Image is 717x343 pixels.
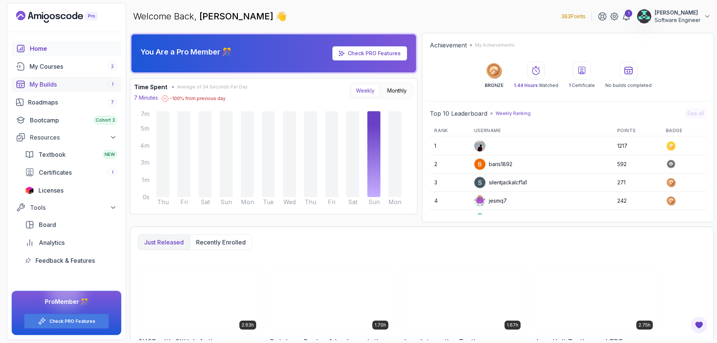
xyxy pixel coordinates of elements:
[507,322,518,328] p: 1.67h
[475,42,515,48] p: My Achievements
[25,187,34,194] img: jetbrains icon
[21,217,121,232] a: board
[111,63,114,69] span: 2
[177,84,248,90] span: Average of 34 Seconds Per Day
[388,198,401,206] tspan: Mon
[140,47,232,57] p: You Are a Pro Member 🎊
[38,186,63,195] span: Licenses
[220,198,232,206] tspan: Sun
[112,169,114,175] span: 1
[133,10,287,22] p: Welcome Back,
[637,9,651,24] img: user profile image
[12,41,121,56] a: home
[474,195,507,207] div: jesmq7
[430,155,469,174] td: 2
[141,159,149,166] tspan: 3m
[430,109,487,118] h2: Top 10 Leaderboard
[637,9,711,24] button: user profile image[PERSON_NAME]Software Engineer
[569,82,595,88] p: Certificate
[28,98,117,107] div: Roadmaps
[35,256,95,265] span: Feedback & Features
[196,238,246,247] p: Recently enrolled
[12,95,121,110] a: roadmaps
[30,133,117,142] div: Resources
[685,108,706,119] button: See all
[403,265,525,334] img: Java Integration Testing card
[141,125,149,132] tspan: 5m
[430,41,467,50] h2: Achievement
[613,210,661,228] td: 235
[38,150,66,159] span: Textbook
[430,192,469,210] td: 4
[199,11,276,22] span: [PERSON_NAME]
[430,174,469,192] td: 3
[474,159,485,170] img: user profile image
[190,235,252,250] button: Recently enrolled
[21,183,121,198] a: licenses
[368,198,380,206] tspan: Sun
[138,235,190,250] button: Just released
[12,77,121,92] a: builds
[201,198,210,206] tspan: Sat
[348,198,358,206] tspan: Sat
[613,174,661,192] td: 271
[111,99,114,105] span: 7
[474,213,510,225] div: Reb00rn
[661,125,706,137] th: Badge
[613,137,661,155] td: 1217
[138,265,261,334] img: CI/CD with GitHub Actions card
[605,82,652,88] p: No builds completed
[332,46,407,60] a: Check PRO Features
[474,177,527,188] div: silentjackalcf1a1
[30,62,117,71] div: My Courses
[263,198,274,206] tspan: Tue
[474,140,485,152] img: user profile image
[514,82,558,88] p: Watched
[613,155,661,174] td: 592
[351,84,379,97] button: Weekly
[39,168,72,177] span: Certificates
[157,198,169,206] tspan: Thu
[39,220,56,229] span: Board
[535,265,657,334] img: Java Unit Testing and TDD card
[328,198,335,206] tspan: Fri
[142,176,149,184] tspan: 1m
[12,131,121,144] button: Resources
[39,238,65,247] span: Analytics
[12,201,121,214] button: Tools
[241,198,254,206] tspan: Mon
[474,213,485,225] img: user profile image
[30,44,117,53] div: Home
[283,198,296,206] tspan: Wed
[382,84,412,97] button: Monthly
[690,316,708,334] button: Open Feedback Button
[112,81,114,87] span: 1
[180,198,188,206] tspan: Fri
[655,16,701,24] p: Software Engineer
[270,265,393,334] img: Database Design & Implementation card
[496,110,531,116] p: Weekly Ranking
[12,113,121,128] a: bootcamp
[24,314,109,329] button: Check PRO Features
[30,116,117,125] div: Bootcamp
[514,82,538,88] span: 1.44 Hours
[625,10,632,17] div: 1
[561,13,586,20] p: 383 Points
[474,158,512,170] div: baris1892
[430,125,469,137] th: Rank
[639,322,651,328] p: 2.75h
[469,125,613,137] th: Username
[105,152,115,158] span: NEW
[134,82,167,91] h3: Time Spent
[242,322,254,328] p: 2.63h
[21,235,121,250] a: analytics
[30,203,117,212] div: Tools
[12,59,121,74] a: courses
[622,12,631,21] a: 1
[140,142,149,149] tspan: 4m
[141,110,149,118] tspan: 7m
[474,177,485,188] img: user profile image
[143,193,149,201] tspan: 0s
[375,322,386,328] p: 1.70h
[170,96,226,102] p: -100 % from previous day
